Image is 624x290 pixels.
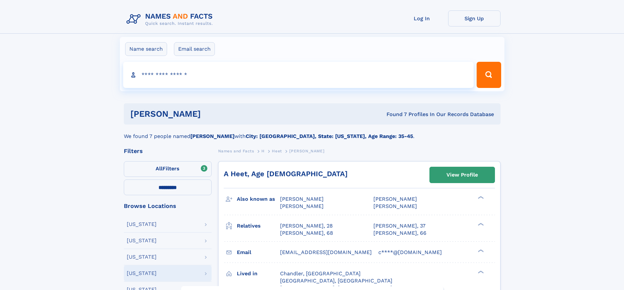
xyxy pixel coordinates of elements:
[127,222,157,227] div: [US_STATE]
[476,270,484,274] div: ❯
[430,167,495,183] a: View Profile
[477,62,501,88] button: Search Button
[124,148,212,154] div: Filters
[127,238,157,243] div: [US_STATE]
[224,170,348,178] a: A Heet, Age [DEMOGRAPHIC_DATA]
[446,167,478,182] div: View Profile
[280,249,372,255] span: [EMAIL_ADDRESS][DOMAIN_NAME]
[476,248,484,253] div: ❯
[124,203,212,209] div: Browse Locations
[123,62,474,88] input: search input
[476,222,484,226] div: ❯
[476,196,484,200] div: ❯
[289,149,324,153] span: [PERSON_NAME]
[373,196,417,202] span: [PERSON_NAME]
[373,203,417,209] span: [PERSON_NAME]
[156,165,162,172] span: All
[218,147,254,155] a: Names and Facts
[237,247,280,258] h3: Email
[373,222,425,230] a: [PERSON_NAME], 37
[124,161,212,177] label: Filters
[261,147,265,155] a: H
[396,10,448,26] a: Log In
[237,220,280,231] h3: Relatives
[246,133,413,139] b: City: [GEOGRAPHIC_DATA], State: [US_STATE], Age Range: 35-45
[124,125,501,140] div: We found 7 people named with .
[280,222,333,230] a: [PERSON_NAME], 28
[174,42,215,56] label: Email search
[130,110,294,118] h1: [PERSON_NAME]
[127,254,157,260] div: [US_STATE]
[237,194,280,205] h3: Also known as
[124,10,218,28] img: Logo Names and Facts
[261,149,265,153] span: H
[280,270,361,277] span: Chandler, [GEOGRAPHIC_DATA]
[272,149,282,153] span: Heet
[125,42,167,56] label: Name search
[237,268,280,279] h3: Lived in
[373,230,426,237] a: [PERSON_NAME], 66
[280,203,324,209] span: [PERSON_NAME]
[280,196,324,202] span: [PERSON_NAME]
[448,10,501,26] a: Sign Up
[272,147,282,155] a: Heet
[127,271,157,276] div: [US_STATE]
[293,111,494,118] div: Found 7 Profiles In Our Records Database
[280,230,333,237] a: [PERSON_NAME], 68
[190,133,235,139] b: [PERSON_NAME]
[280,278,392,284] span: [GEOGRAPHIC_DATA], [GEOGRAPHIC_DATA]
